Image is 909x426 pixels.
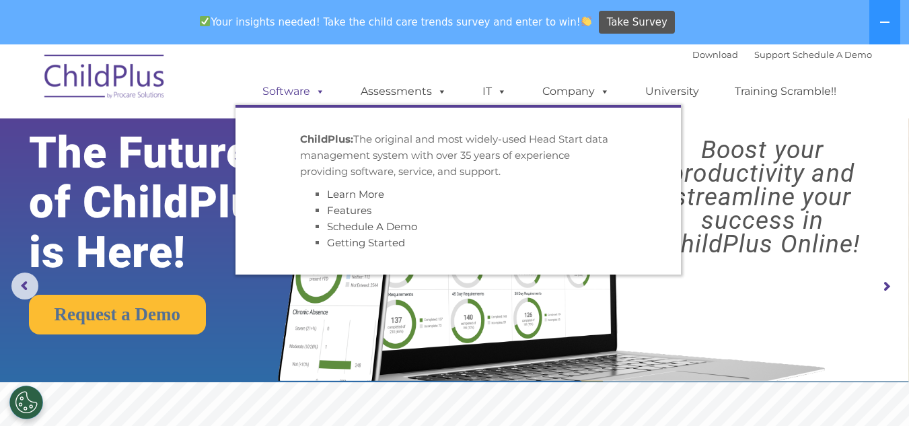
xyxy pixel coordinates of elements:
span: Your insights needed! Take the child care trends survey and enter to win! [194,9,597,35]
img: ✅ [200,16,210,26]
a: Download [692,49,738,60]
img: ChildPlus by Procare Solutions [38,45,172,112]
a: Company [529,78,623,105]
a: Schedule A Demo [793,49,872,60]
a: Request a Demo [29,295,206,334]
font: | [692,49,872,60]
a: Getting Started [327,236,405,249]
strong: ChildPlus: [300,133,353,145]
button: Cookies Settings [9,386,43,419]
a: Software [249,78,338,105]
rs-layer: Boost your productivity and streamline your success in ChildPlus Online! [628,138,898,256]
a: Learn More [327,188,384,201]
a: Support [754,49,790,60]
p: The original and most widely-used Head Start data management system with over 35 years of experie... [300,131,616,180]
a: IT [469,78,520,105]
a: Take Survey [599,11,675,34]
a: Features [327,204,371,217]
a: Schedule A Demo [327,220,417,233]
a: University [632,78,713,105]
a: Assessments [347,78,460,105]
rs-layer: The Future of ChildPlus is Here! [29,128,319,277]
span: Take Survey [607,11,667,34]
img: 👏 [581,16,591,26]
a: Training Scramble!! [721,78,850,105]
